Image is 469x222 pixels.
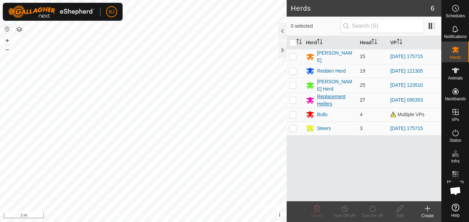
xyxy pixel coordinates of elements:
[3,45,11,54] button: –
[291,22,341,30] span: 0 selected
[442,201,469,220] a: Help
[450,55,461,59] span: Herds
[109,8,114,16] span: BJ
[445,97,466,101] span: Neckbands
[317,78,354,93] div: [PERSON_NAME] Herd
[387,36,441,49] th: VP
[451,159,459,163] span: Infra
[390,68,423,74] a: [DATE] 121305
[317,40,323,45] p-sorticon: Activate to sort
[451,213,460,218] span: Help
[317,125,331,132] div: Steers
[390,82,423,88] a: [DATE] 123510
[3,36,11,45] button: +
[360,97,365,103] span: 27
[431,3,434,13] span: 6
[360,82,365,88] span: 25
[360,112,363,117] span: 4
[8,6,95,18] img: Gallagher Logo
[116,213,142,219] a: Privacy Policy
[390,54,423,59] a: [DATE] 175715
[414,213,441,219] div: Create
[372,40,377,45] p-sorticon: Activate to sort
[303,36,357,49] th: Herd
[446,14,465,18] span: Schedules
[358,213,386,219] div: Turn On VP
[451,118,459,122] span: VPs
[311,213,323,218] span: Delete
[390,126,423,131] a: [DATE] 175715
[276,211,284,219] button: i
[317,111,327,118] div: Bulls
[449,138,461,142] span: Status
[317,67,346,75] div: Redden Herd
[360,126,363,131] span: 3
[445,181,466,201] div: Open chat
[397,40,402,45] p-sorticon: Activate to sort
[447,180,464,184] span: Heatmap
[15,25,23,34] button: Map Layers
[296,40,302,45] p-sorticon: Activate to sort
[3,25,11,33] button: Reset Map
[390,112,424,117] span: Multiple VPs
[360,68,365,74] span: 19
[317,93,354,108] div: Replacement Heifers
[448,76,463,80] span: Animals
[360,54,365,59] span: 25
[357,36,387,49] th: Head
[390,97,423,103] a: [DATE] 095353
[444,35,467,39] span: Notifications
[317,49,354,64] div: [PERSON_NAME]
[150,213,171,219] a: Contact Us
[331,213,358,219] div: Turn Off VP
[341,19,424,33] input: Search (S)
[386,213,414,219] div: Edit
[291,4,431,12] h2: Herds
[279,212,280,218] span: i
